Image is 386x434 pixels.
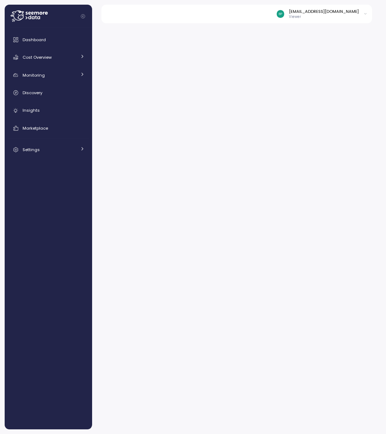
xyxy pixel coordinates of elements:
[8,103,89,118] a: Insights
[23,37,46,43] span: Dashboard
[8,121,89,135] a: Marketplace
[23,125,48,131] span: Marketplace
[8,86,89,100] a: Discovery
[78,14,87,19] button: Collapse navigation
[23,90,42,96] span: Discovery
[23,72,45,78] span: Monitoring
[289,14,359,19] p: Viewer
[8,33,89,47] a: Dashboard
[23,147,40,153] span: Settings
[277,10,284,18] img: 7ad3c78ce95743f3a0c87eed701eacc5
[23,54,52,60] span: Cost Overview
[8,68,89,82] a: Monitoring
[8,50,89,64] a: Cost Overview
[23,107,40,113] span: Insights
[8,143,89,157] a: Settings
[289,9,359,14] div: [EMAIL_ADDRESS][DOMAIN_NAME]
